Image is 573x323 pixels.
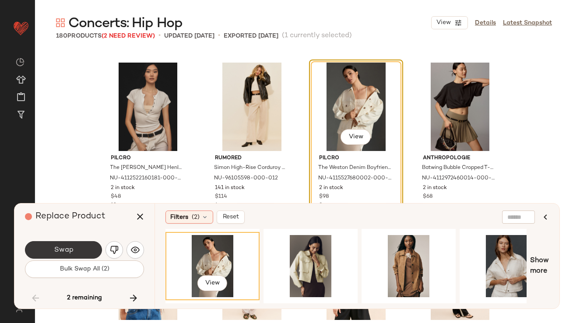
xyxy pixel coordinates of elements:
[56,33,67,39] span: 180
[217,211,245,224] button: Reset
[170,213,188,222] span: Filters
[169,235,257,297] img: 4115527680002_010_b
[102,33,155,39] span: (2 Need Review)
[208,63,296,151] img: 96105598_012_b
[68,15,183,32] span: Concerts: Hip Hop
[423,154,497,162] span: Anthropologie
[215,193,227,201] span: $114
[16,58,25,67] img: svg%3e
[318,175,392,183] span: NU-4115527680002-000-010
[111,193,121,201] span: $48
[348,133,363,140] span: View
[56,32,155,41] div: Products
[224,32,278,41] p: Exported [DATE]
[35,212,105,221] span: Replace Product
[11,305,28,312] img: svg%3e
[475,18,496,28] a: Details
[12,19,30,37] img: heart_red.DM2ytmEG.svg
[104,63,192,151] img: 4112522160181_010_b2
[192,213,200,222] span: (2)
[197,275,227,291] button: View
[215,203,218,208] span: 4
[341,129,370,145] button: View
[436,19,451,26] span: View
[422,164,496,172] span: Batwing Bubble Cropped T-Shirt
[110,175,184,183] span: NU-4112522160181-000-010
[222,214,239,221] span: Reset
[431,16,468,29] button: View
[131,246,140,254] img: svg%3e
[25,260,144,278] button: Bulk Swap All (2)
[530,256,549,277] span: Show more
[218,31,220,41] span: •
[25,241,102,259] button: Swap
[53,246,73,254] span: Swap
[60,266,109,273] span: Bulk Swap All (2)
[111,154,185,162] span: Pilcro
[282,31,352,41] span: (1 currently selected)
[164,32,214,41] p: updated [DATE]
[422,175,496,183] span: NU-4112972460014-000-001
[423,193,432,201] span: $68
[158,31,161,41] span: •
[423,184,447,192] span: 2 in stock
[56,18,65,27] img: svg%3e
[214,164,288,172] span: Simon High-Rise Corduroy Pants
[463,235,551,297] img: 4115900970031_011_b
[312,63,400,151] img: 4115527680002_010_b
[110,246,119,254] img: svg%3e
[111,203,117,208] span: 12
[318,164,392,172] span: The Weston Denim Boyfriend Jacket
[215,184,245,192] span: 141 in stock
[214,175,278,183] span: NU-96105598-000-012
[267,235,355,297] img: 4115652010032_072_b
[215,154,289,162] span: Rumored
[205,280,220,287] span: View
[67,294,102,302] span: 2 remaining
[503,18,552,28] a: Latest Snapshot
[110,164,184,172] span: The [PERSON_NAME] Henley Top: Short-Sleeve Edition
[365,235,453,297] img: 4115929420082_026_b
[111,184,135,192] span: 2 in stock
[416,63,504,151] img: 4112972460014_001_b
